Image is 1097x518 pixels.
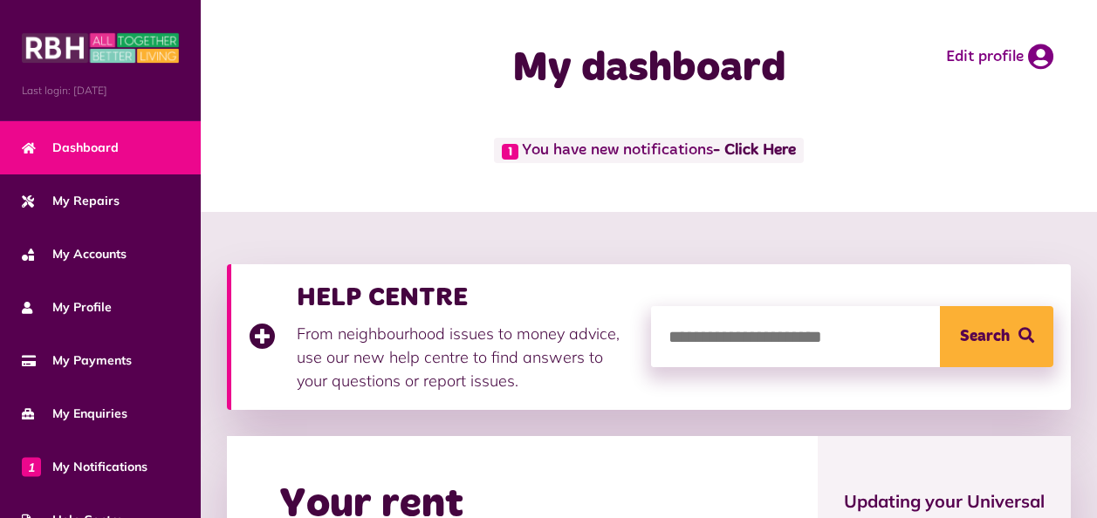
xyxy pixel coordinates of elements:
[960,306,1010,367] span: Search
[22,458,147,476] span: My Notifications
[22,31,179,65] img: MyRBH
[442,44,856,94] h1: My dashboard
[713,143,796,159] a: - Click Here
[940,306,1053,367] button: Search
[22,351,132,370] span: My Payments
[297,282,634,313] h3: HELP CENTRE
[22,405,127,423] span: My Enquiries
[22,192,120,210] span: My Repairs
[22,245,127,263] span: My Accounts
[297,322,634,392] p: From neighbourhood issues to money advice, use our new help centre to find answers to your questi...
[494,138,804,163] span: You have new notifications
[22,139,119,157] span: Dashboard
[22,298,112,317] span: My Profile
[22,83,179,99] span: Last login: [DATE]
[22,457,41,476] span: 1
[946,44,1053,70] a: Edit profile
[502,144,518,160] span: 1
